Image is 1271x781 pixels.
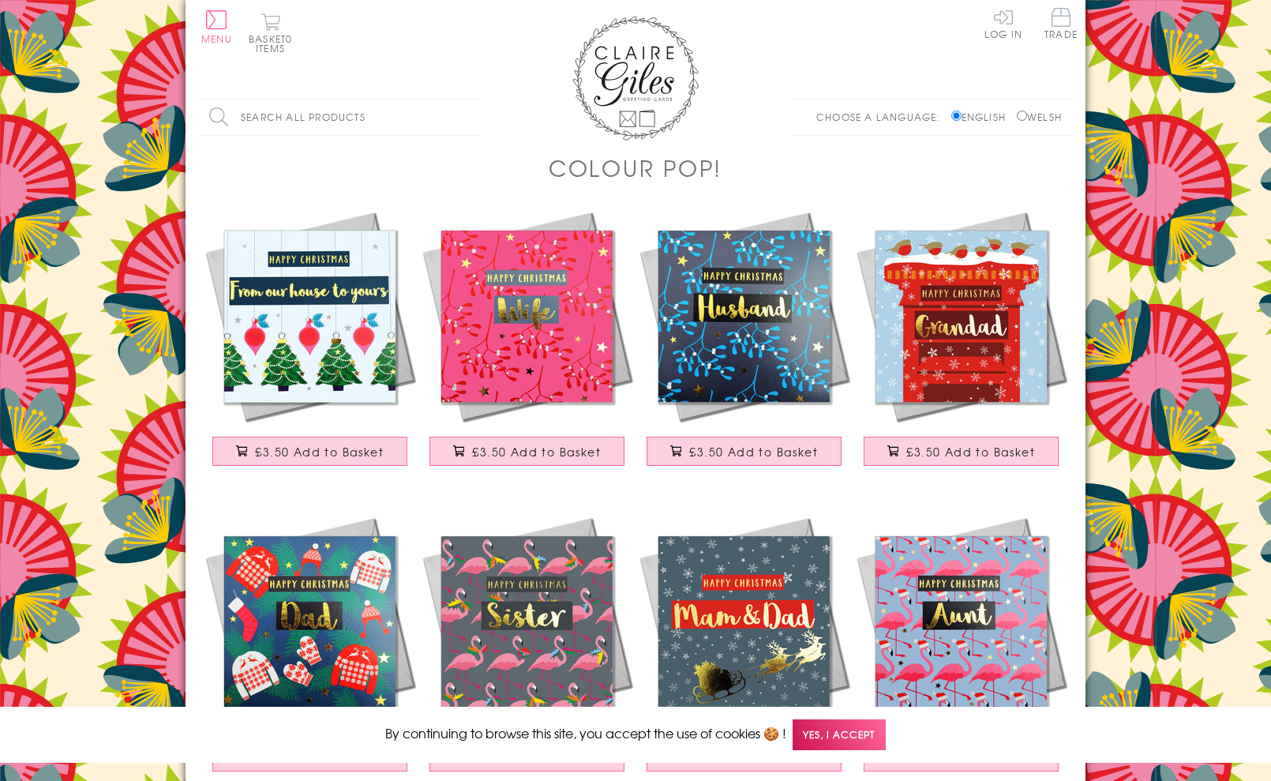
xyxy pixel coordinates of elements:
a: Christmas Card, Grandad Robins on a Postbox, text foiled in shiny gold £3.50 Add to Basket [853,208,1070,482]
span: Yes, I accept [793,719,886,750]
img: Christmas Card, Husband Blue Mistletoe, text foiled in shiny gold [635,208,853,425]
p: Choose a language: [816,110,948,124]
button: £3.50 Add to Basket [212,437,408,466]
img: Christmas Card, From our house to yours, text foiled in shiny gold [201,208,418,425]
span: Menu [201,32,232,46]
span: £3.50 Add to Basket [472,444,601,460]
span: £3.50 Add to Basket [689,444,818,460]
label: English [951,110,1014,124]
a: Christmas Card, Husband Blue Mistletoe, text foiled in shiny gold £3.50 Add to Basket [635,208,853,482]
img: Christmas Card, Grandad Robins on a Postbox, text foiled in shiny gold [853,208,1070,425]
img: Christmas Card, Wife Pink Mistletoe, text foiled in shiny gold [418,208,635,425]
input: Welsh [1017,111,1027,121]
img: Christmas Card, Mam & Dad Sleigh & Snowflakes, text foiled in shiny gold [635,513,853,730]
label: Welsh [1017,110,1062,124]
span: 0 items [256,32,292,55]
img: Christmas Card, Dad Jumpers & Mittens, text foiled in shiny gold [201,513,418,730]
img: Claire Giles Greetings Cards [572,16,699,141]
button: £3.50 Add to Basket [864,437,1059,466]
a: Log In [984,8,1022,39]
input: Search [462,100,478,135]
button: Basket0 items [249,13,292,53]
span: £3.50 Add to Basket [255,444,384,460]
a: Christmas Card, From our house to yours, text foiled in shiny gold £3.50 Add to Basket [201,208,418,482]
span: Trade [1044,8,1078,39]
h1: Colour POP! [549,152,722,184]
a: Trade [1044,8,1078,42]
a: Christmas Card, Wife Pink Mistletoe, text foiled in shiny gold £3.50 Add to Basket [418,208,635,482]
input: Search all products [201,100,478,135]
span: £3.50 Add to Basket [906,444,1035,460]
img: Christmas Card, Aunt Flamingoes in Santa Hats, text foiled in shiny gold [853,513,1070,730]
button: Menu [201,10,232,43]
input: English [951,111,962,121]
button: £3.50 Add to Basket [429,437,625,466]
button: £3.50 Add to Basket [647,437,842,466]
img: Christmas Card, Sister Flamingoes and Holly, text foiled in shiny gold [418,513,635,730]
